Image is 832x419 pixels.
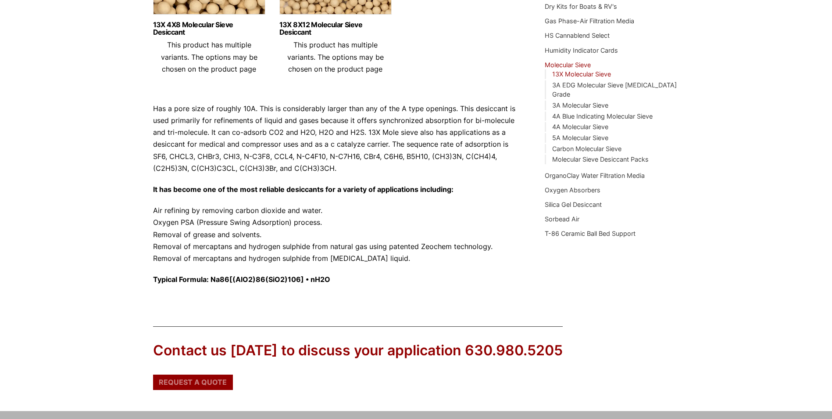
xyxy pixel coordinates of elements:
a: Sorbead Air [545,215,579,223]
a: 13X Molecular Sieve [552,70,611,78]
a: Carbon Molecular Sieve [552,145,621,152]
span: This product has multiple variants. The options may be chosen on the product page [287,40,384,73]
a: Request a Quote [153,375,233,390]
a: 3A Molecular Sieve [552,101,608,109]
a: Dry Kits for Boats & RV's [545,3,617,10]
span: This product has multiple variants. The options may be chosen on the product page [161,40,257,73]
a: 5A Molecular Sieve [552,134,608,141]
a: 4A Blue Indicating Molecular Sieve [552,112,653,120]
a: Oxygen Absorbers [545,186,600,194]
a: 4A Molecular Sieve [552,123,608,130]
a: Molecular Sieve [545,61,591,69]
a: HS Cannablend Select [545,32,610,39]
a: Humidity Indicator Cards [545,47,618,54]
strong: It has become one of the most reliable desiccants for a variety of applications including: [153,185,453,194]
a: Silica Gel Desiccant [545,201,602,208]
a: 13X 4X8 Molecular Sieve Desiccant [153,21,265,36]
strong: Typical Formula: Na86[(AlO2)86(SiO2)106] • nH2O [153,275,330,284]
a: OrganoClay Water Filtration Media [545,172,645,179]
a: 13X 8X12 Molecular Sieve Desiccant [279,21,392,36]
div: Contact us [DATE] to discuss your application 630.980.5205 [153,341,563,361]
a: Gas Phase-Air Filtration Media [545,17,634,25]
a: Molecular Sieve Desiccant Packs [552,155,649,163]
span: Request a Quote [159,379,227,386]
p: Air refining by removing carbon dioxide and water. Oxygen PSA (Pressure Swing Adsorption) process... [153,205,519,264]
a: T-86 Ceramic Ball Bed Support [545,230,636,237]
p: Has a pore size of roughly 10A. This is considerably larger than any of the A type openings. This... [153,103,519,174]
a: 3A EDG Molecular Sieve [MEDICAL_DATA] Grade [552,81,677,98]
